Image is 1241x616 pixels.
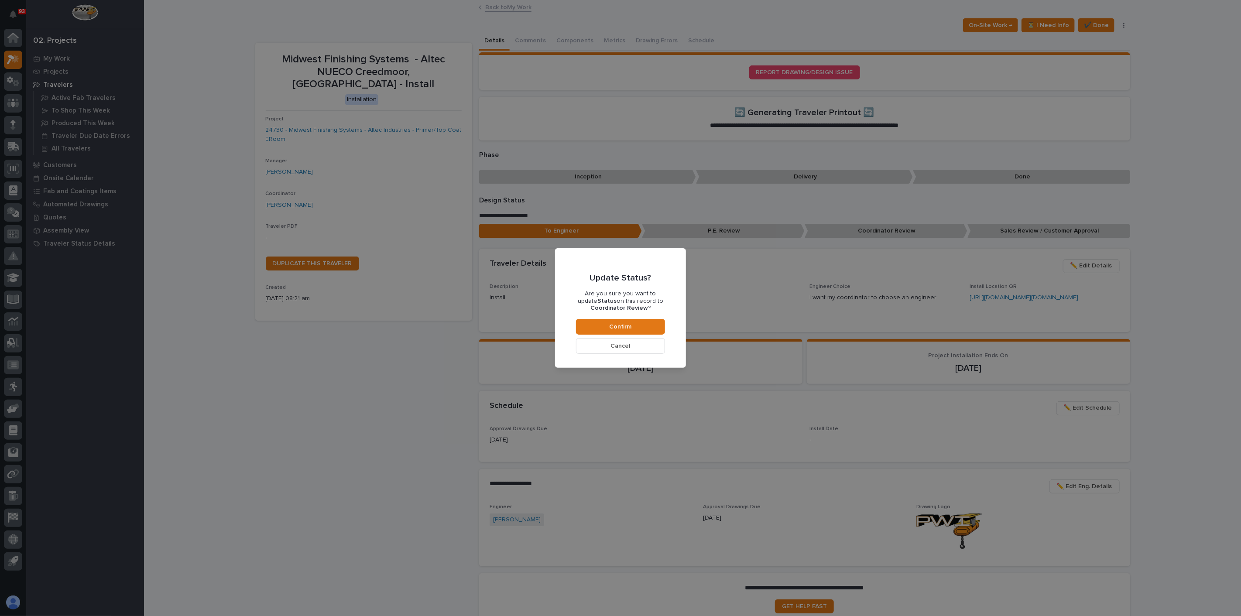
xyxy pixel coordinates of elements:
span: Cancel [611,342,631,350]
p: Are you sure you want to update on this record to ? [576,290,665,312]
b: Coordinator Review [590,305,648,311]
button: Cancel [576,338,665,354]
b: Status [597,298,617,304]
button: Confirm [576,319,665,335]
p: Update Status? [590,273,651,283]
span: Confirm [610,323,632,331]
